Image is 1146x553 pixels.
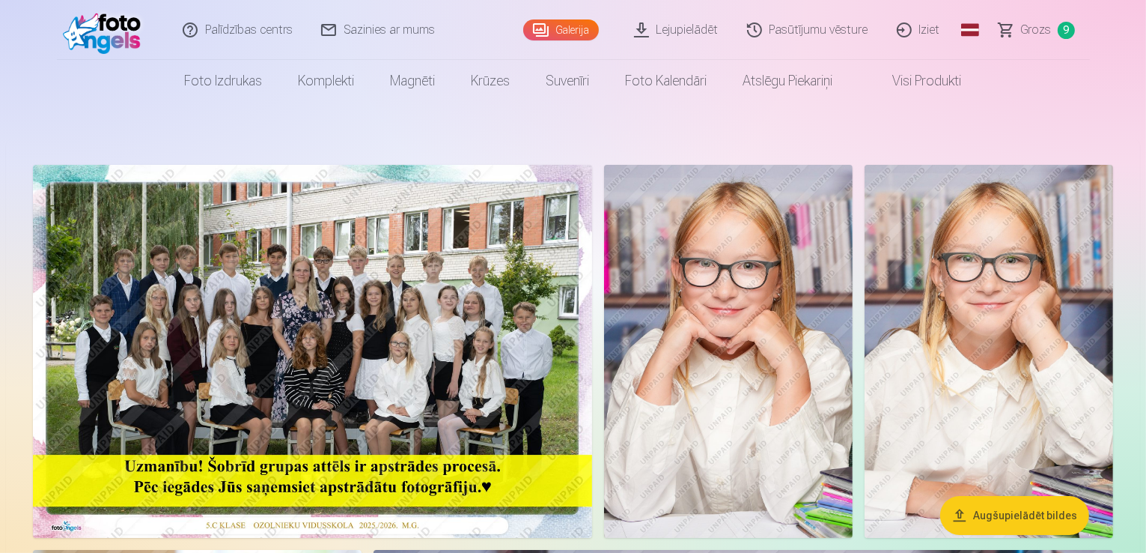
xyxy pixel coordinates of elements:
[63,6,149,54] img: /fa1
[528,60,608,102] a: Suvenīri
[608,60,725,102] a: Foto kalendāri
[1058,22,1075,39] span: 9
[940,496,1089,535] button: Augšupielādēt bildes
[454,60,528,102] a: Krūzes
[725,60,851,102] a: Atslēgu piekariņi
[523,19,599,40] a: Galerija
[1021,21,1052,39] span: Grozs
[373,60,454,102] a: Magnēti
[281,60,373,102] a: Komplekti
[167,60,281,102] a: Foto izdrukas
[851,60,980,102] a: Visi produkti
